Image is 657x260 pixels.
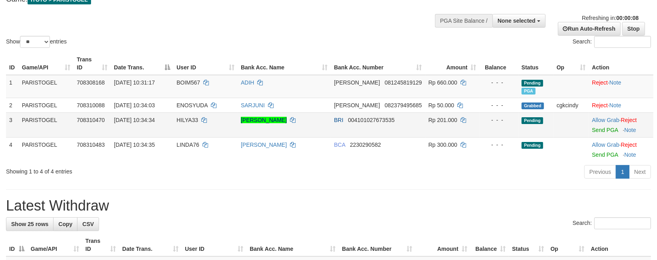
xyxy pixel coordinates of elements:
[82,221,94,227] span: CSV
[592,152,618,158] a: Send PGA
[522,80,543,87] span: Pending
[73,52,111,75] th: Trans ID: activate to sort column ascending
[350,142,381,148] span: Copy 2230290582 to clipboard
[594,217,651,229] input: Search:
[114,142,155,148] span: [DATE] 10:34:35
[498,18,536,24] span: None selected
[114,117,155,123] span: [DATE] 10:34:34
[6,217,54,231] a: Show 25 rows
[589,52,653,75] th: Action
[483,141,515,149] div: - - -
[592,117,619,123] a: Allow Grab
[594,36,651,48] input: Search:
[592,102,608,108] a: Reject
[592,117,621,123] span: ·
[582,15,639,21] span: Refreshing in:
[6,164,268,175] div: Showing 1 to 4 of 4 entries
[470,234,509,256] th: Balance: activate to sort column ascending
[554,52,589,75] th: Op: activate to sort column ascending
[385,102,422,108] span: Copy 082379495685 to clipboard
[622,22,645,35] a: Stop
[19,75,74,98] td: PARISTOGEL
[621,142,637,148] a: Reject
[77,102,105,108] span: 708310088
[119,234,182,256] th: Date Trans.: activate to sort column ascending
[435,14,492,28] div: PGA Site Balance /
[522,88,536,95] span: Marked by cgkricksen
[6,112,19,137] td: 3
[241,79,254,86] a: ADIH
[19,52,74,75] th: Game/API: activate to sort column ascending
[429,79,457,86] span: Rp 660.000
[6,75,19,98] td: 1
[480,52,518,75] th: Balance
[6,36,67,48] label: Show entries
[584,165,616,179] a: Previous
[111,52,173,75] th: Date Trans.: activate to sort column descending
[609,102,621,108] a: Note
[6,52,19,75] th: ID
[429,102,455,108] span: Rp 50.000
[348,117,395,123] span: Copy 004101027673535 to clipboard
[483,79,515,87] div: - - -
[624,152,636,158] a: Note
[331,52,425,75] th: Bank Acc. Number: activate to sort column ascending
[547,234,588,256] th: Op: activate to sort column ascending
[82,234,119,256] th: Trans ID: activate to sort column ascending
[6,137,19,162] td: 4
[518,52,554,75] th: Status
[177,117,198,123] span: HILYA33
[621,117,637,123] a: Reject
[573,217,651,229] label: Search:
[429,117,457,123] span: Rp 201.000
[425,52,480,75] th: Amount: activate to sort column ascending
[20,36,50,48] select: Showentries
[609,79,621,86] a: Note
[624,127,636,133] a: Note
[6,98,19,112] td: 2
[58,221,72,227] span: Copy
[509,234,547,256] th: Status: activate to sort column ascending
[589,98,653,112] td: ·
[77,142,105,148] span: 708310483
[616,165,629,179] a: 1
[77,117,105,123] span: 708310470
[6,198,651,214] h1: Latest Withdraw
[522,117,543,124] span: Pending
[19,137,74,162] td: PARISTOGEL
[238,52,331,75] th: Bank Acc. Name: activate to sort column ascending
[241,102,265,108] a: SARJUNI
[592,79,608,86] a: Reject
[589,75,653,98] td: ·
[629,165,651,179] a: Next
[385,79,422,86] span: Copy 081245819129 to clipboard
[177,79,200,86] span: BOIM567
[241,117,287,123] a: [PERSON_NAME]
[589,112,653,137] td: ·
[616,15,639,21] strong: 00:00:08
[429,142,457,148] span: Rp 300.000
[334,102,380,108] span: [PERSON_NAME]
[592,142,619,148] a: Allow Grab
[28,234,82,256] th: Game/API: activate to sort column ascending
[182,234,246,256] th: User ID: activate to sort column ascending
[492,14,546,28] button: None selected
[592,142,621,148] span: ·
[19,112,74,137] td: PARISTOGEL
[173,52,238,75] th: User ID: activate to sort column ascending
[241,142,287,148] a: [PERSON_NAME]
[177,142,199,148] span: LINDA76
[53,217,77,231] a: Copy
[339,234,415,256] th: Bank Acc. Number: activate to sort column ascending
[246,234,339,256] th: Bank Acc. Name: activate to sort column ascending
[554,98,589,112] td: cgkcindy
[589,137,653,162] td: ·
[558,22,621,35] a: Run Auto-Refresh
[19,98,74,112] td: PARISTOGEL
[177,102,208,108] span: ENOSYUDA
[522,102,544,109] span: Grabbed
[334,79,380,86] span: [PERSON_NAME]
[11,221,48,227] span: Show 25 rows
[415,234,470,256] th: Amount: activate to sort column ascending
[334,117,343,123] span: BRI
